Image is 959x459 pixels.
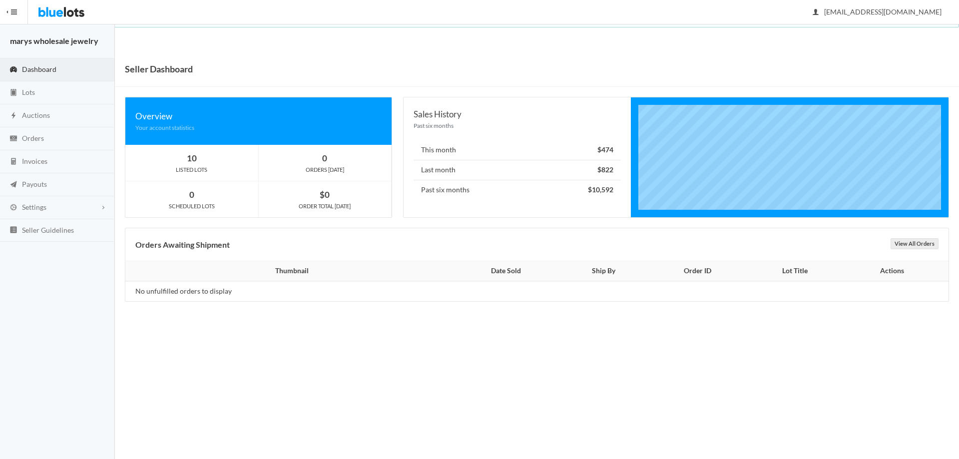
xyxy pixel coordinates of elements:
ion-icon: paper plane [8,180,18,190]
a: View All Orders [891,238,939,249]
th: Date Sold [453,261,559,281]
div: ORDERS [DATE] [259,165,392,174]
span: [EMAIL_ADDRESS][DOMAIN_NAME] [813,7,942,16]
strong: $10,592 [588,185,613,194]
th: Ship By [559,261,648,281]
ion-icon: clipboard [8,88,18,98]
li: Past six months [414,180,620,200]
div: SCHEDULED LOTS [125,202,258,211]
strong: $0 [320,189,330,200]
span: Payouts [22,180,47,188]
h1: Seller Dashboard [125,61,193,76]
td: No unfulfilled orders to display [125,281,453,301]
div: Your account statistics [135,123,382,132]
li: Last month [414,160,620,180]
strong: $474 [597,145,613,154]
strong: $822 [597,165,613,174]
span: Settings [22,203,46,211]
b: Orders Awaiting Shipment [135,240,230,249]
ion-icon: cash [8,134,18,144]
span: Orders [22,134,44,142]
th: Thumbnail [125,261,453,281]
ion-icon: calculator [8,157,18,167]
th: Lot Title [748,261,842,281]
div: Sales History [414,107,620,121]
ion-icon: person [811,8,821,17]
ion-icon: cog [8,203,18,213]
strong: 0 [322,153,327,163]
th: Actions [842,261,949,281]
span: Seller Guidelines [22,226,74,234]
div: LISTED LOTS [125,165,258,174]
ion-icon: list box [8,226,18,235]
span: Lots [22,88,35,96]
div: Overview [135,109,382,123]
li: This month [414,140,620,160]
span: Dashboard [22,65,56,73]
div: ORDER TOTAL [DATE] [259,202,392,211]
strong: 10 [187,153,197,163]
strong: marys wholesale jewelry [10,36,98,45]
strong: 0 [189,189,194,200]
div: Past six months [414,121,620,130]
span: Invoices [22,157,47,165]
th: Order ID [648,261,748,281]
ion-icon: flash [8,111,18,121]
span: Auctions [22,111,50,119]
ion-icon: speedometer [8,65,18,75]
